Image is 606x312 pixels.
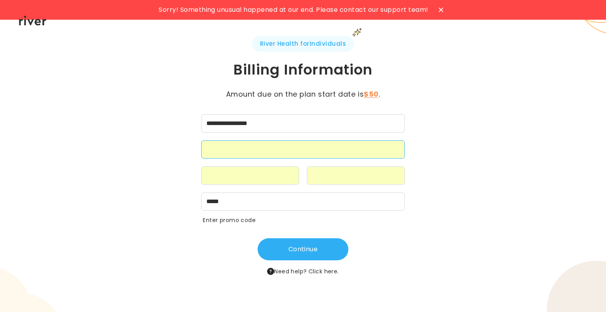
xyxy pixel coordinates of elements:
[203,217,256,224] button: Enter promo code
[201,192,404,211] input: zipCode
[309,267,339,276] button: Click here.
[258,238,348,260] button: Continue
[312,172,400,180] iframe: Secure CVC input frame
[214,89,392,100] p: Amount due on the plan start date is .
[267,267,339,276] span: Need help?
[159,4,428,15] span: Sorry! Something unusual happened at our end. Please contact our support team!
[201,114,404,133] input: cardName
[364,89,379,99] strong: $50
[206,172,294,180] iframe: Secure expiration date input frame
[206,146,399,154] iframe: Secure card number input frame
[252,36,354,52] span: River Health for Individuals
[158,60,448,79] h1: Billing Information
